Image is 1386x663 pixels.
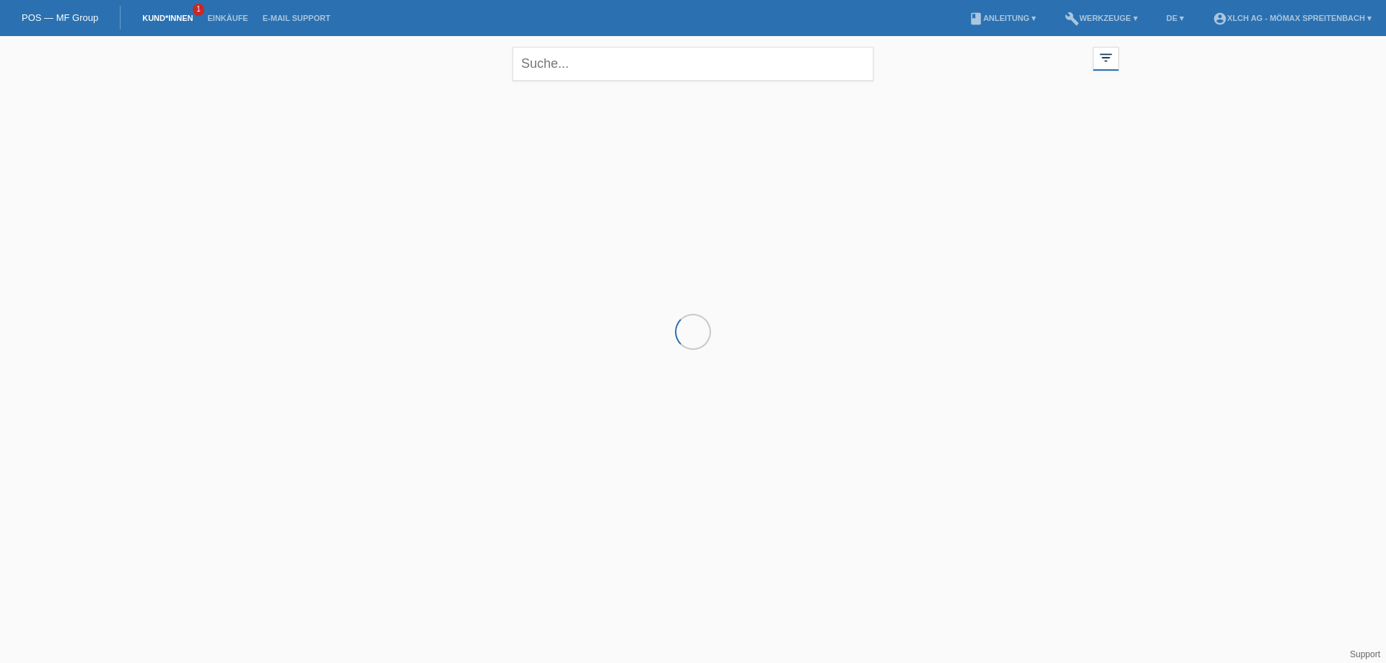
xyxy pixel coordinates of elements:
a: Support [1350,649,1380,659]
i: build [1065,12,1079,26]
a: account_circleXLCH AG - Mömax Spreitenbach ▾ [1206,14,1379,22]
a: E-Mail Support [256,14,338,22]
input: Suche... [513,47,873,81]
a: DE ▾ [1159,14,1191,22]
a: Kund*innen [135,14,200,22]
span: 1 [193,4,204,16]
a: buildWerkzeuge ▾ [1058,14,1145,22]
a: POS — MF Group [22,12,98,23]
a: Einkäufe [200,14,255,22]
a: bookAnleitung ▾ [962,14,1043,22]
i: book [969,12,983,26]
i: account_circle [1213,12,1227,26]
i: filter_list [1098,50,1114,66]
